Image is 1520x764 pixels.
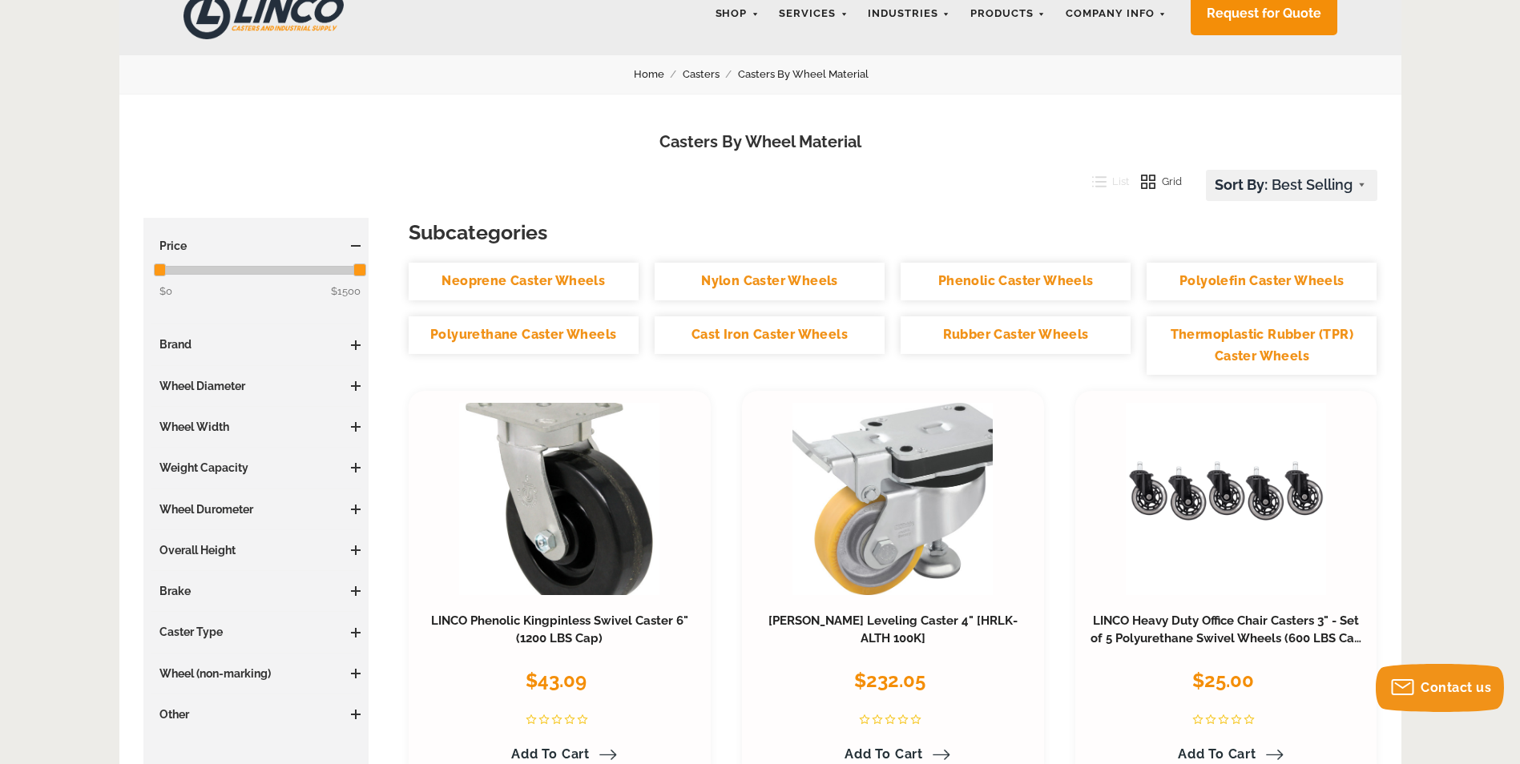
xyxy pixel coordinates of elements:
span: Add to Cart [845,746,923,762]
a: Casters By Wheel Material [738,66,887,83]
button: Grid [1129,170,1182,194]
a: Cast Iron Caster Wheels [655,316,885,354]
h3: Brake [151,583,361,599]
a: Nylon Caster Wheels [655,263,885,300]
button: List [1080,170,1130,194]
h3: Price [151,238,361,254]
a: [PERSON_NAME] Leveling Caster 4" [HRLK-ALTH 100K] [768,613,1018,645]
span: Contact us [1421,680,1491,695]
h3: Wheel Width [151,419,361,435]
h3: Subcategories [409,218,1377,247]
span: $0 [159,285,172,297]
span: $43.09 [526,669,587,692]
a: Polyolefin Caster Wheels [1147,263,1377,300]
h3: Brand [151,336,361,352]
a: Thermoplastic Rubber (TPR) Caster Wheels [1147,316,1377,375]
span: $1500 [331,283,361,300]
h1: Casters By Wheel Material [143,131,1377,154]
a: Neoprene Caster Wheels [409,263,639,300]
h3: Caster Type [151,624,361,640]
h3: Overall Height [151,542,361,558]
a: Phenolic Caster Wheels [901,263,1131,300]
h3: Other [151,706,361,722]
span: $25.00 [1192,669,1254,692]
a: Rubber Caster Wheels [901,316,1131,354]
h3: Wheel (non-marking) [151,665,361,682]
a: Polyurethane Caster Wheels [409,316,639,354]
h3: Wheel Durometer [151,501,361,517]
span: Add to Cart [511,746,590,762]
a: LINCO Phenolic Kingpinless Swivel Caster 6" (1200 LBS Cap) [431,613,688,645]
span: $232.05 [854,669,925,692]
h3: Wheel Diameter [151,378,361,394]
a: Casters [683,66,738,83]
h3: Weight Capacity [151,460,361,476]
span: Add to Cart [1178,746,1256,762]
a: Home [634,66,683,83]
a: LINCO Heavy Duty Office Chair Casters 3" - Set of 5 Polyurethane Swivel Wheels (600 LBS Cap Combi... [1091,613,1362,663]
button: Contact us [1376,664,1504,712]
